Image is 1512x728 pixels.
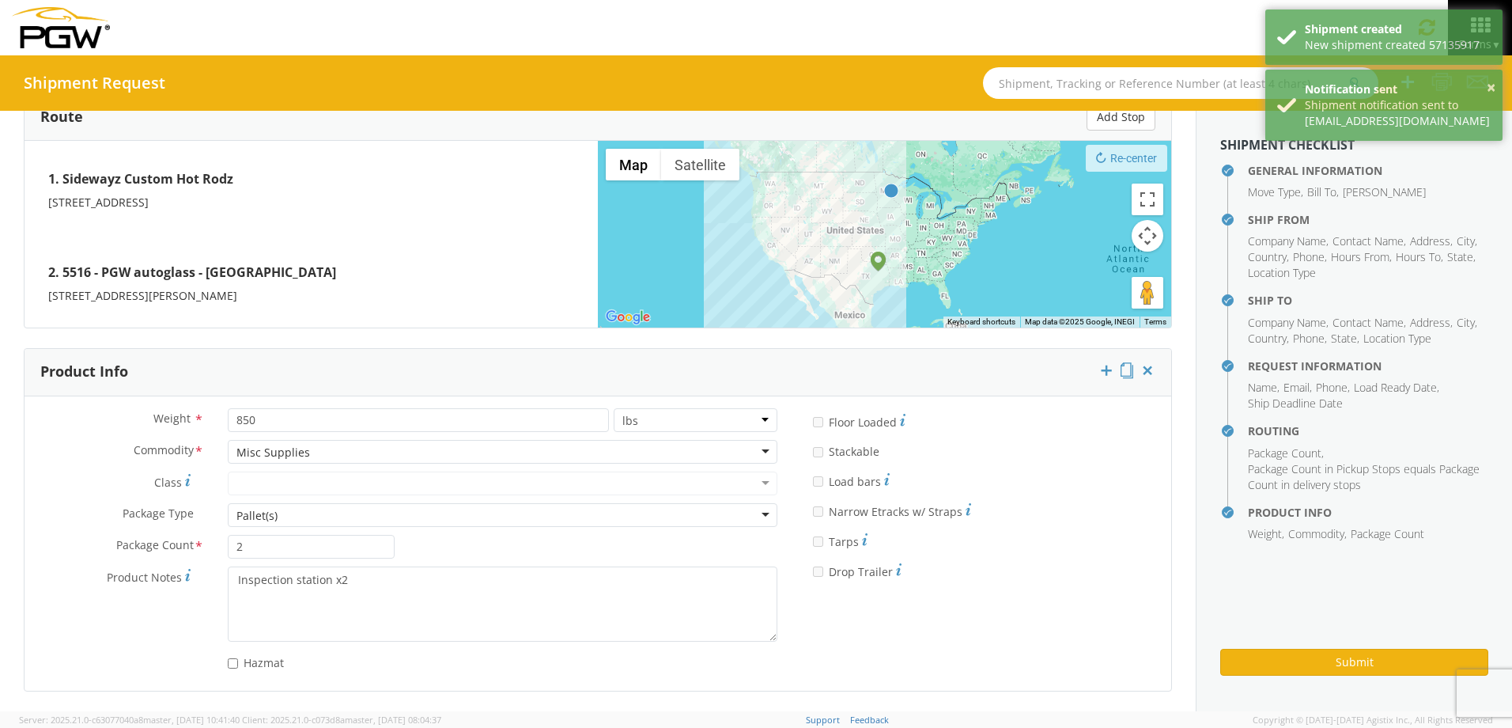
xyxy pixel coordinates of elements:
span: Package Type [123,506,194,524]
button: Submit [1220,649,1488,676]
h4: 1. Sidewayz Custom Hot Rodz [48,165,574,195]
h4: General Information [1248,165,1488,176]
strong: Shipment Checklist [1220,136,1355,154]
li: , [1248,446,1324,461]
li: , [1457,233,1477,249]
li: , [1293,331,1327,347]
span: [PERSON_NAME] [1343,184,1426,199]
button: Keyboard shortcuts [947,317,1015,328]
li: , [1354,380,1439,396]
li: , [1293,249,1327,265]
li: , [1396,249,1443,265]
li: , [1332,233,1406,249]
h3: Route [40,109,83,125]
span: Contact Name [1332,315,1404,330]
span: Hours To [1396,249,1441,264]
span: Commodity [134,442,194,461]
div: New shipment created 57135917 [1305,37,1491,53]
h4: Ship To [1248,294,1488,306]
input: Shipment, Tracking or Reference Number (at least 4 chars) [983,67,1378,99]
span: Country [1248,331,1287,346]
span: Class [154,475,182,490]
div: Shipment created [1305,21,1491,37]
li: , [1248,249,1289,265]
span: Weight [153,411,191,426]
li: , [1331,249,1392,265]
a: Support [806,714,840,726]
img: Google [602,307,654,328]
span: Phone [1293,249,1325,264]
span: Weight [1248,526,1282,541]
li: , [1248,331,1289,347]
li: , [1332,315,1406,331]
span: Hours From [1331,249,1389,264]
span: Company Name [1248,233,1326,248]
span: Move Type [1248,184,1301,199]
li: , [1307,184,1339,200]
h3: Product Info [40,364,128,380]
span: State [1331,331,1357,346]
label: Load bars [813,471,890,490]
button: Map camera controls [1132,220,1163,252]
span: Location Type [1363,331,1431,346]
li: , [1248,315,1329,331]
li: , [1410,233,1453,249]
span: Map data ©2025 Google, INEGI [1025,317,1135,326]
input: Floor Loaded [813,417,823,427]
span: master, [DATE] 10:41:40 [143,714,240,726]
input: Load bars [813,476,823,487]
span: Address [1410,315,1450,330]
input: Narrow Etracks w/ Straps [813,506,823,517]
span: City [1457,315,1475,330]
li: , [1288,526,1347,542]
li: , [1457,315,1477,331]
span: Package Count [1351,526,1424,541]
a: Open this area in Google Maps (opens a new window) [602,307,654,328]
h4: Ship From [1248,214,1488,226]
li: , [1248,233,1329,249]
input: Drop Trailer [813,567,823,577]
li: , [1283,380,1312,396]
img: pgw-form-logo-1aaa8060b1cc70fad034.png [12,7,110,48]
span: Package Count [1248,446,1321,461]
li: , [1248,184,1303,200]
span: Phone [1316,380,1348,395]
h4: Product Info [1248,506,1488,518]
button: Toggle fullscreen view [1132,184,1163,215]
div: Shipment notification sent to [EMAIL_ADDRESS][DOMAIN_NAME] [1305,97,1491,129]
label: Narrow Etracks w/ Straps [813,501,971,520]
button: Re-center [1086,145,1167,172]
span: Country [1248,249,1287,264]
span: Phone [1293,331,1325,346]
button: Add Stop [1087,104,1155,131]
div: Misc Supplies [236,445,310,461]
li: , [1410,315,1453,331]
span: Bill To [1307,184,1336,199]
span: [STREET_ADDRESS] [48,195,149,210]
span: Email [1283,380,1310,395]
li: , [1316,380,1350,396]
span: Product Notes [107,570,182,585]
h4: Request Information [1248,360,1488,372]
label: Stackable [813,442,883,460]
span: State [1447,249,1473,264]
label: Drop Trailer [813,561,902,580]
h4: Shipment Request [24,74,165,92]
span: Load Ready Date [1354,380,1437,395]
label: Hazmat [228,653,287,671]
span: Company Name [1248,315,1326,330]
li: , [1248,526,1284,542]
input: Hazmat [228,658,238,669]
span: Contact Name [1332,233,1404,248]
span: master, [DATE] 08:04:37 [345,714,441,726]
button: Drag Pegman onto the map to open Street View [1132,277,1163,309]
input: Stackable [813,447,823,457]
span: Client: 2025.21.0-c073d8a [242,714,441,726]
span: Package Count [116,537,194,555]
span: City [1457,233,1475,248]
div: Pallet(s) [236,508,278,524]
li: , [1447,249,1476,265]
div: Notification sent [1305,82,1491,97]
li: , [1248,380,1280,396]
button: × [1487,77,1495,100]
